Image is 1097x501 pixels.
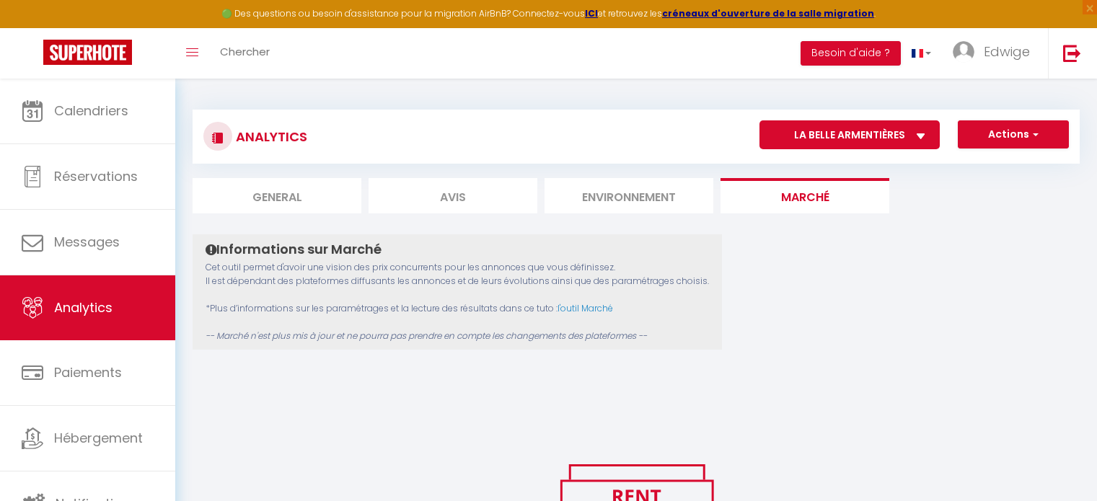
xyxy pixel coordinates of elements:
span: Hébergement [54,429,143,447]
a: ICI [585,7,598,19]
img: Super Booking [43,40,132,65]
li: Environnement [545,178,713,213]
a: créneaux d'ouverture de la salle migration [662,7,874,19]
a: ... Edwige [942,28,1048,79]
span: Chercher [220,44,270,59]
span: Edwige [984,43,1030,61]
img: ... [953,41,974,63]
span: Calendriers [54,102,128,120]
span: Analytics [54,298,113,316]
span: Messages [54,233,120,251]
button: Actions [958,120,1069,149]
li: General [193,178,361,213]
li: Avis [369,178,537,213]
h3: Analytics [232,120,307,153]
span: -- Marché n'est plus mis à jour et ne pourra pas prendre en compte les changements des plateforme... [206,329,647,342]
li: Marché [721,178,889,213]
img: logout [1063,44,1081,62]
h4: Informations sur Marché [206,241,709,257]
span: Réservations [54,167,138,185]
span: Paiements [54,363,122,381]
button: Besoin d'aide ? [801,41,901,66]
a: Chercher [209,28,281,79]
a: l'outil Marché [558,302,613,314]
p: Cet outil permet d'avoir une vision des prix concurrents pour les annonces que vous définissez. I... [206,261,709,342]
